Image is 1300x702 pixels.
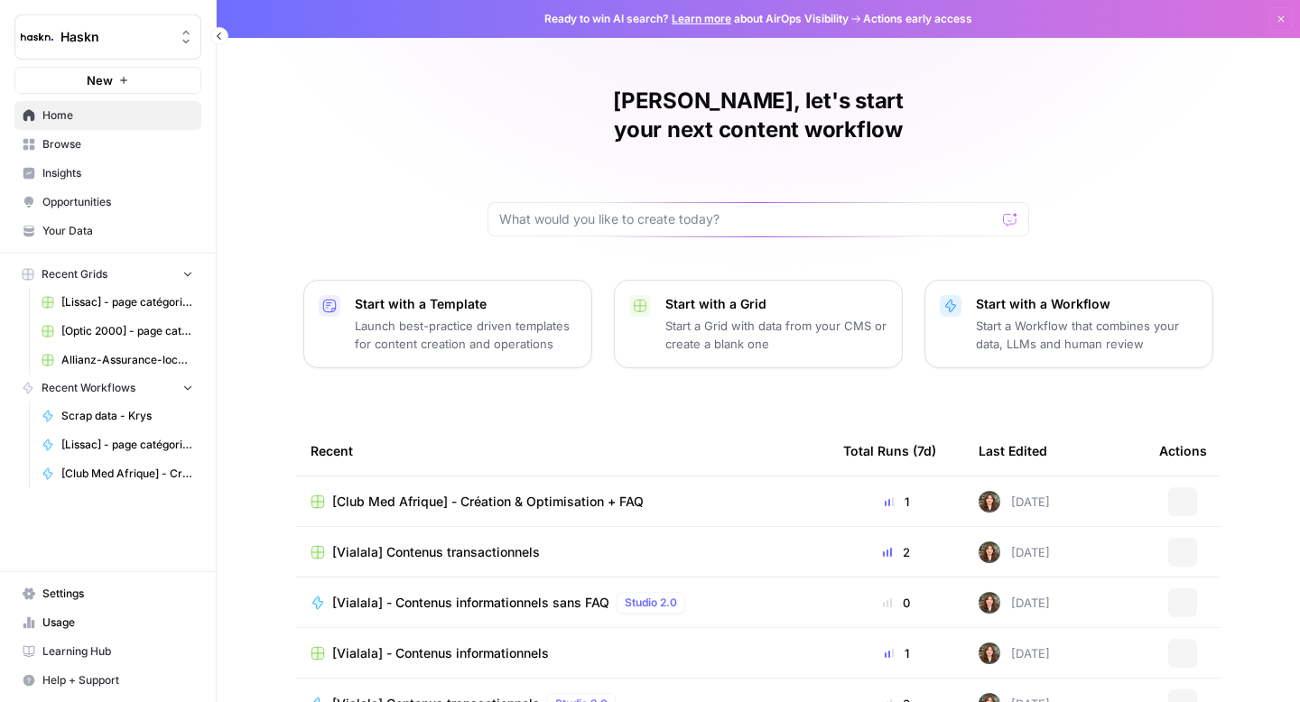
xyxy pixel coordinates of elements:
button: Help + Support [14,666,201,695]
p: Start with a Template [355,295,577,313]
span: Your Data [42,223,193,239]
a: [Optic 2000] - page catégorie + article de blog [33,317,201,346]
span: Settings [42,586,193,602]
button: Start with a GridStart a Grid with data from your CMS or create a blank one [614,280,903,368]
a: Learn more [672,12,731,25]
a: [Vialala] Contenus transactionnels [311,543,814,561]
div: 2 [843,543,950,561]
img: wbc4lf7e8no3nva14b2bd9f41fnh [979,541,1000,563]
a: Home [14,101,201,130]
a: Usage [14,608,201,637]
p: Start a Grid with data from your CMS or create a blank one [665,317,887,353]
span: Insights [42,165,193,181]
a: Opportunities [14,188,201,217]
span: Actions early access [863,11,972,27]
div: Last Edited [979,426,1047,476]
button: New [14,67,201,94]
p: Start a Workflow that combines your data, LLMs and human review [976,317,1198,353]
a: [Vialala] - Contenus informationnels sans FAQStudio 2.0 [311,592,814,614]
a: [Lissac] - page catégorie - 300 à 800 mots [33,430,201,459]
span: Recent Workflows [42,380,135,396]
span: Browse [42,136,193,152]
span: [Lissac] - page catégorie - 300 à 800 mots [61,294,193,310]
span: [Lissac] - page catégorie - 300 à 800 mots [61,437,193,453]
p: Start with a Workflow [976,295,1198,313]
a: Learning Hub [14,637,201,666]
div: 1 [843,644,950,662]
span: Usage [42,614,193,631]
span: [Club Med Afrique] - Création & Optimisation + FAQ [332,493,644,511]
span: Learning Hub [42,643,193,660]
span: [Vialala] Contenus transactionnels [332,543,540,561]
span: Scrap data - Krys [61,408,193,424]
a: Browse [14,130,201,159]
span: [Optic 2000] - page catégorie + article de blog [61,323,193,339]
span: [Club Med Afrique] - Création + FAQ [61,466,193,482]
a: [Lissac] - page catégorie - 300 à 800 mots [33,288,201,317]
div: [DATE] [979,491,1050,513]
a: [Vialala] - Contenus informationnels [311,644,814,662]
a: [Club Med Afrique] - Création & Optimisation + FAQ [311,493,814,511]
a: Allianz-Assurance-local v2 Grid [33,346,201,374]
span: Studio 2.0 [625,595,677,611]
div: Recent [311,426,814,476]
span: Help + Support [42,672,193,688]
div: 1 [843,493,950,511]
div: [DATE] [979,592,1050,614]
div: [DATE] [979,541,1050,563]
button: Recent Grids [14,261,201,288]
img: wbc4lf7e8no3nva14b2bd9f41fnh [979,592,1000,614]
img: wbc4lf7e8no3nva14b2bd9f41fnh [979,491,1000,513]
p: Start with a Grid [665,295,887,313]
p: Launch best-practice driven templates for content creation and operations [355,317,577,353]
a: Your Data [14,217,201,245]
div: [DATE] [979,642,1050,664]
a: Scrap data - Krys [33,402,201,430]
span: Opportunities [42,194,193,210]
img: Haskn Logo [21,21,53,53]
button: Recent Workflows [14,374,201,402]
a: [Club Med Afrique] - Création + FAQ [33,459,201,488]
span: Recent Grids [42,266,107,282]
span: Haskn [60,28,170,46]
input: What would you like to create today? [499,210,996,228]
span: Allianz-Assurance-local v2 Grid [61,352,193,368]
span: New [87,71,113,89]
img: wbc4lf7e8no3nva14b2bd9f41fnh [979,642,1000,664]
span: [Vialala] - Contenus informationnels [332,644,549,662]
h1: [PERSON_NAME], let's start your next content workflow [487,87,1029,144]
div: 0 [843,594,950,612]
a: Settings [14,579,201,608]
button: Start with a TemplateLaunch best-practice driven templates for content creation and operations [303,280,592,368]
div: Actions [1159,426,1207,476]
span: Ready to win AI search? about AirOps Visibility [544,11,849,27]
a: Insights [14,159,201,188]
button: Workspace: Haskn [14,14,201,60]
div: Total Runs (7d) [843,426,936,476]
span: [Vialala] - Contenus informationnels sans FAQ [332,594,609,612]
span: Home [42,107,193,124]
button: Start with a WorkflowStart a Workflow that combines your data, LLMs and human review [924,280,1213,368]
